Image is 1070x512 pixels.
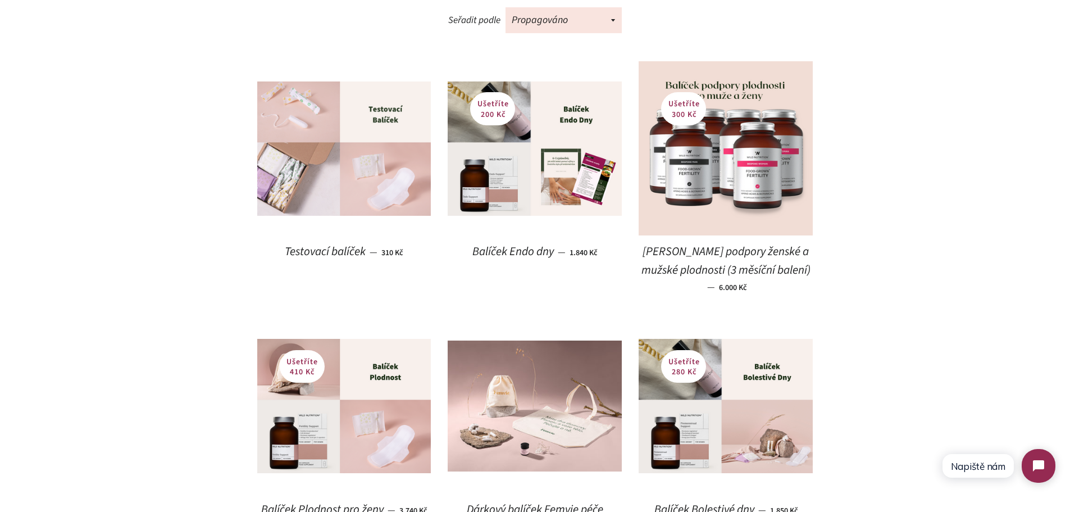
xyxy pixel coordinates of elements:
[448,235,622,269] a: Balíček Endo dny — 1.840 Kč
[472,243,554,260] span: Balíček Endo dny
[639,235,813,302] a: [PERSON_NAME] podpory ženské a mužské plodnosti (3 měsíční balení) — 6.000 Kč
[257,235,431,269] a: Testovací balíček — 310 Kč
[707,280,715,294] span: —
[558,246,566,259] span: —
[719,282,746,293] span: 6.000 Kč
[370,246,377,259] span: —
[470,92,515,125] p: Ušetříte 200 Kč
[661,350,706,383] p: Ušetříte 280 Kč
[280,350,325,383] p: Ušetříte 410 Kč
[641,243,811,278] span: [PERSON_NAME] podpory ženské a mužské plodnosti (3 měsíční balení)
[661,92,706,125] p: Ušetříte 300 Kč
[448,13,500,27] span: Seřadit podle
[285,243,366,260] span: Testovací balíček
[381,247,403,259] span: 310 Kč
[570,247,597,259] span: 1.840 Kč
[932,439,1065,492] iframe: Tidio Chat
